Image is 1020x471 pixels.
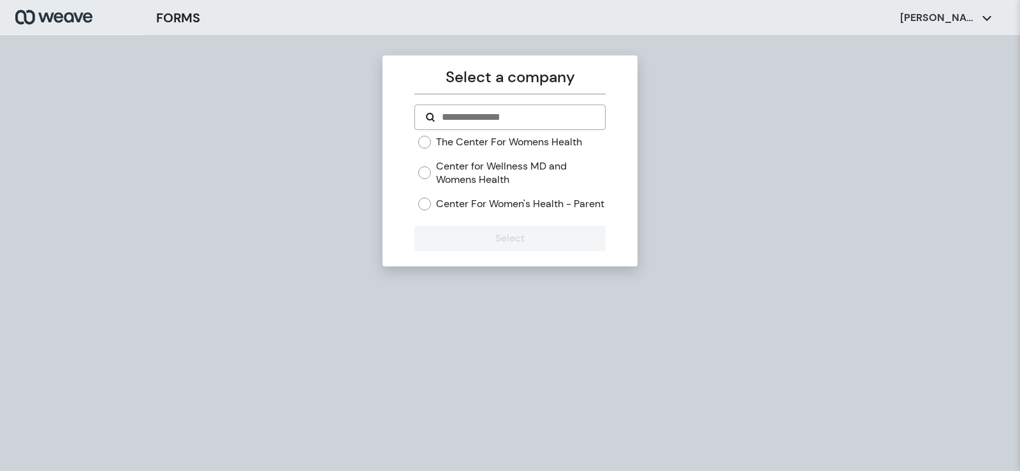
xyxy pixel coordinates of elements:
[436,159,605,187] label: Center for Wellness MD and Womens Health
[900,11,977,25] p: [PERSON_NAME]
[414,226,605,251] button: Select
[156,8,200,27] h3: FORMS
[414,66,605,89] p: Select a company
[441,110,594,125] input: Search
[436,135,582,149] label: The Center For Womens Health
[436,197,604,211] label: Center For Women's Health - Parent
